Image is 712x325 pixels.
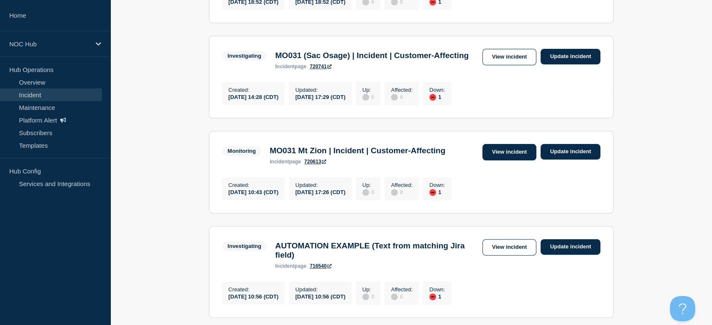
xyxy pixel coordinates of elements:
[670,296,695,321] iframe: Help Scout Beacon - Open
[295,286,345,293] p: Updated :
[429,87,445,93] p: Down :
[362,293,374,300] div: 0
[482,144,537,160] a: View incident
[541,239,600,255] a: Update incident
[275,241,478,260] h3: AUTOMATION EXAMPLE (Text from matching Jira field)
[482,239,537,256] a: View incident
[222,241,267,251] span: Investigating
[310,263,332,269] a: 716540
[270,146,445,155] h3: MO031 Mt Zion | Incident | Customer-Affecting
[429,93,445,101] div: 1
[391,293,412,300] div: 0
[362,188,374,196] div: 0
[541,144,600,160] a: Update incident
[429,286,445,293] p: Down :
[429,189,436,196] div: down
[295,93,345,100] div: [DATE] 17:29 (CDT)
[228,188,278,195] div: [DATE] 10:43 (CDT)
[275,64,294,69] span: incident
[362,293,369,300] div: disabled
[391,94,398,101] div: disabled
[391,188,412,196] div: 0
[362,286,374,293] p: Up :
[429,293,436,300] div: down
[228,286,278,293] p: Created :
[9,40,90,48] p: NOC Hub
[429,94,436,101] div: down
[541,49,600,64] a: Update incident
[275,263,306,269] p: page
[429,188,445,196] div: 1
[228,182,278,188] p: Created :
[295,188,345,195] div: [DATE] 17:26 (CDT)
[362,94,369,101] div: disabled
[275,51,468,60] h3: MO031 (Sac Osage) | Incident | Customer-Affecting
[222,51,267,61] span: Investigating
[295,293,345,300] div: [DATE] 10:56 (CDT)
[362,189,369,196] div: disabled
[391,87,412,93] p: Affected :
[228,293,278,300] div: [DATE] 10:56 (CDT)
[304,159,326,165] a: 720613
[482,49,537,65] a: View incident
[362,182,374,188] p: Up :
[270,159,289,165] span: incident
[391,182,412,188] p: Affected :
[362,87,374,93] p: Up :
[391,293,398,300] div: disabled
[295,182,345,188] p: Updated :
[228,93,278,100] div: [DATE] 14:28 (CDT)
[362,93,374,101] div: 0
[270,159,301,165] p: page
[228,87,278,93] p: Created :
[275,64,306,69] p: page
[295,87,345,93] p: Updated :
[429,293,445,300] div: 1
[391,93,412,101] div: 0
[275,263,294,269] span: incident
[429,182,445,188] p: Down :
[391,189,398,196] div: disabled
[222,146,261,156] span: Monitoring
[391,286,412,293] p: Affected :
[310,64,332,69] a: 720741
